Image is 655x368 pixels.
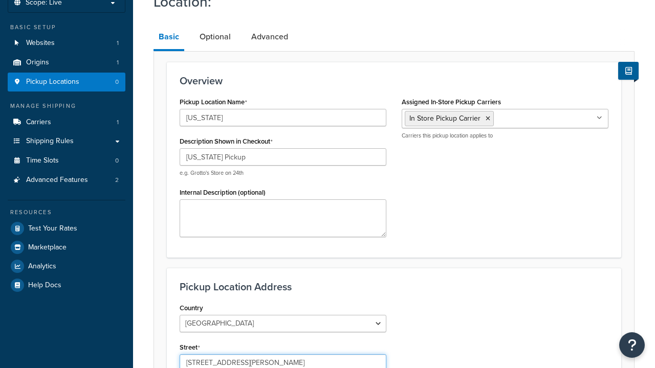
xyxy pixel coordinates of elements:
[8,151,125,170] li: Time Slots
[8,34,125,53] li: Websites
[8,171,125,190] a: Advanced Features2
[26,39,55,48] span: Websites
[8,53,125,72] a: Origins1
[8,151,125,170] a: Time Slots0
[194,25,236,49] a: Optional
[26,58,49,67] span: Origins
[8,171,125,190] li: Advanced Features
[26,137,74,146] span: Shipping Rules
[246,25,293,49] a: Advanced
[28,262,56,271] span: Analytics
[115,156,119,165] span: 0
[402,132,608,140] p: Carriers this pickup location applies to
[8,34,125,53] a: Websites1
[8,23,125,32] div: Basic Setup
[8,132,125,151] a: Shipping Rules
[180,304,203,312] label: Country
[117,58,119,67] span: 1
[8,257,125,275] a: Analytics
[117,118,119,127] span: 1
[180,98,247,106] label: Pickup Location Name
[28,281,61,290] span: Help Docs
[8,208,125,217] div: Resources
[115,78,119,86] span: 0
[409,113,481,124] span: In Store Pickup Carrier
[8,276,125,294] a: Help Docs
[180,75,608,86] h3: Overview
[117,39,119,48] span: 1
[8,53,125,72] li: Origins
[154,25,184,51] a: Basic
[8,238,125,257] a: Marketplace
[26,78,79,86] span: Pickup Locations
[28,243,67,252] span: Marketplace
[115,176,119,185] span: 2
[26,156,59,165] span: Time Slots
[8,219,125,238] a: Test Your Rates
[618,62,639,80] button: Show Help Docs
[8,73,125,91] li: Pickup Locations
[26,118,51,127] span: Carriers
[8,73,125,91] a: Pickup Locations0
[180,281,608,292] h3: Pickup Location Address
[8,113,125,132] li: Carriers
[180,169,386,177] p: e.g. Grotto's Store on 24th
[180,343,200,352] label: Street
[180,189,266,196] label: Internal Description (optional)
[28,224,77,233] span: Test Your Rates
[8,113,125,132] a: Carriers1
[619,332,645,358] button: Open Resource Center
[180,137,273,146] label: Description Shown in Checkout
[8,102,125,110] div: Manage Shipping
[26,176,88,185] span: Advanced Features
[402,98,501,106] label: Assigned In-Store Pickup Carriers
